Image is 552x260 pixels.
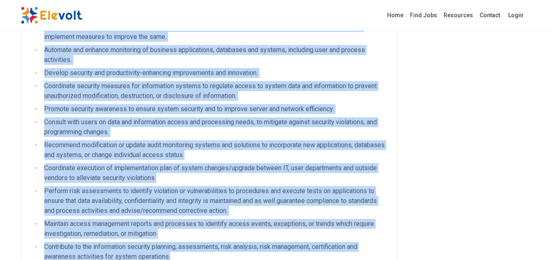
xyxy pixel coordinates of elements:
[42,81,387,101] li: Coordinate security measures for information systems to regulate access to system data and inform...
[42,186,387,216] li: Perform risk assessments to identify violation or vulnerabilities to procedures and execute tests...
[42,22,387,42] li: Review version, patch management procedures and practices in all systems, and where necessary dev...
[42,219,387,239] li: Maintain access management reports and processes to identify access events, exceptions, or trends...
[476,9,503,22] a: Contact
[503,7,528,23] a: Login
[42,104,387,114] li: Promote security awareness to ensure system security and to improve server and network efficiency.
[42,68,387,78] li: Develop security and productivity-enhancing improvements and innovation.
[42,140,387,160] li: Recommend modification or update audit monitoring systems and solutions to incorporate new applic...
[42,117,387,137] li: Consult with users on data and information access and processing needs, to mitigate against secur...
[42,45,387,65] li: Automate and enhance monitoring of business applications, databases and systems, including user a...
[407,9,440,22] a: Find Jobs
[384,9,407,22] a: Home
[440,9,476,22] a: Resources
[21,7,82,24] img: Elevolt
[42,163,387,183] li: Coordinate execution of implementation plan of system changes/upgrade between IT, user department...
[410,10,532,256] iframe: Advertisement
